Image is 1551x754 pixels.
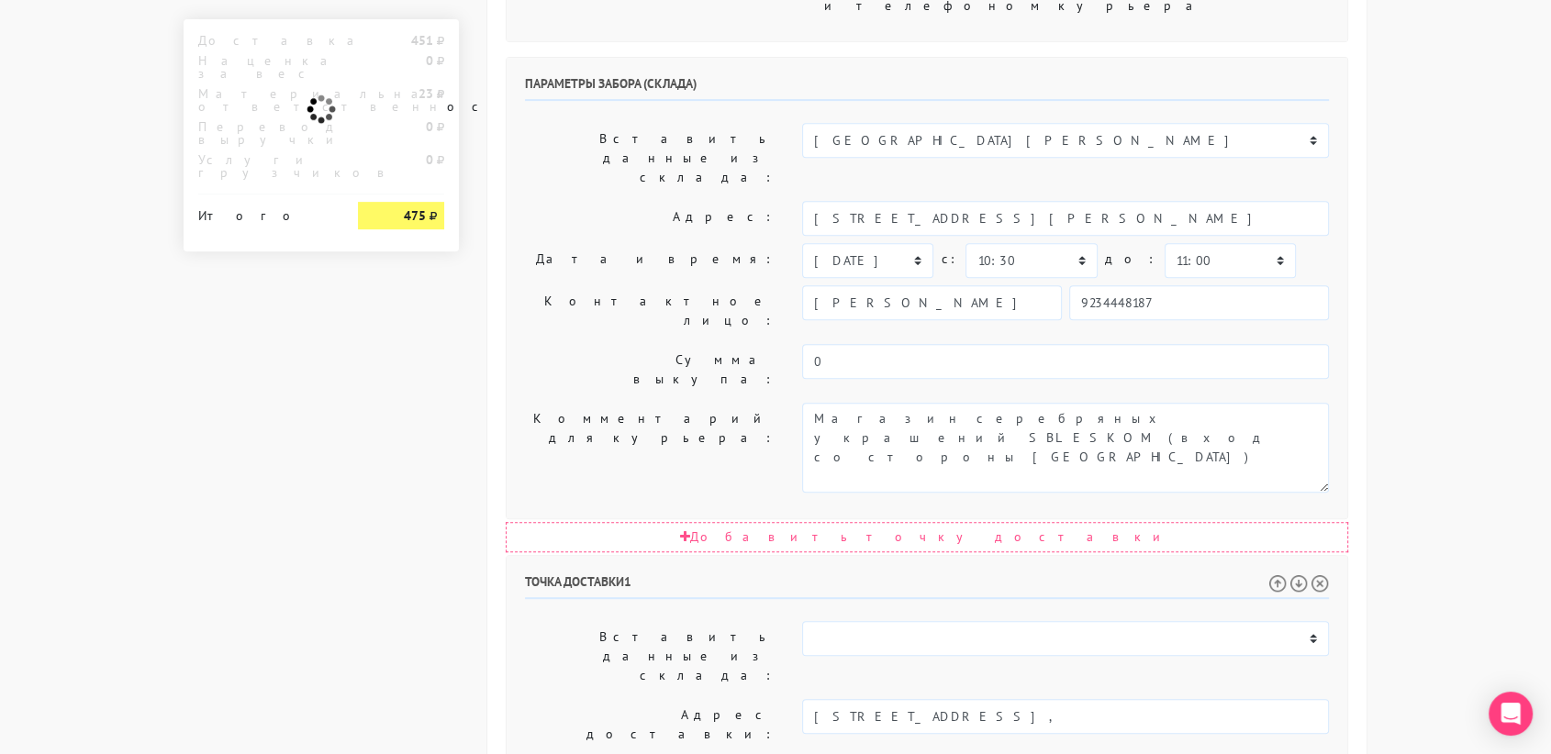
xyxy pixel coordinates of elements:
[525,76,1329,101] h6: Параметры забора (склада)
[525,574,1329,599] h6: Точка доставки
[1069,285,1329,320] input: Телефон
[511,123,788,194] label: Вставить данные из склада:
[511,201,788,236] label: Адрес:
[511,699,788,750] label: Адрес доставки:
[305,93,338,126] img: ajax-loader.gif
[511,344,788,395] label: Сумма выкупа:
[184,34,344,47] div: Доставка
[1105,243,1157,275] label: до:
[404,207,426,224] strong: 475
[184,153,344,179] div: Услуги грузчиков
[511,621,788,692] label: Вставить данные из склада:
[1489,692,1533,736] div: Open Intercom Messenger
[506,522,1348,552] div: Добавить точку доставки
[802,285,1062,320] input: Имя
[511,243,788,278] label: Дата и время:
[511,403,788,493] label: Комментарий для курьера:
[624,573,631,590] span: 1
[511,285,788,337] label: Контактное лицо:
[941,243,958,275] label: c:
[184,54,344,80] div: Наценка за вес
[184,120,344,146] div: Перевод выручки
[411,32,433,49] strong: 451
[198,202,330,222] div: Итого
[184,87,344,113] div: Материальная ответственность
